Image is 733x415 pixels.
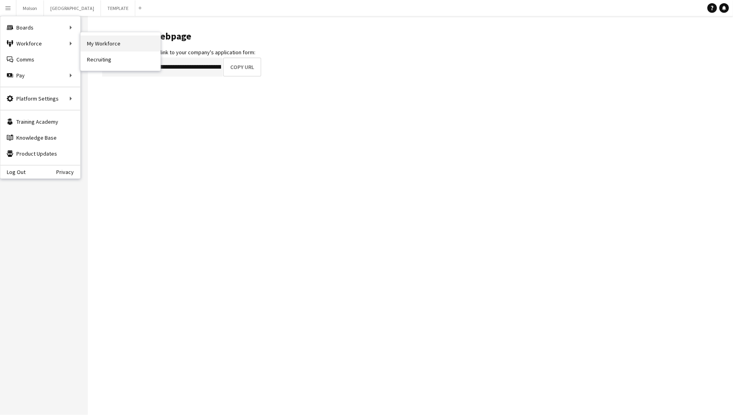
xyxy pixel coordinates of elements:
div: Copy this URL to share a link to your company's application form: [102,49,261,56]
a: Knowledge Base [0,130,80,146]
button: Molson [16,0,44,16]
button: TEMPLATE [101,0,135,16]
div: Workforce [0,36,80,51]
a: Log Out [0,169,26,175]
a: Recruiting [81,51,160,67]
a: Privacy [56,169,80,175]
div: Platform Settings [0,91,80,107]
div: Pay [0,67,80,83]
button: [GEOGRAPHIC_DATA] [44,0,101,16]
a: My Workforce [81,36,160,51]
a: Product Updates [0,146,80,162]
div: Boards [0,20,80,36]
a: Comms [0,51,80,67]
h1: Application webpage [102,30,261,42]
button: Copy URL [223,57,261,77]
a: Training Academy [0,114,80,130]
